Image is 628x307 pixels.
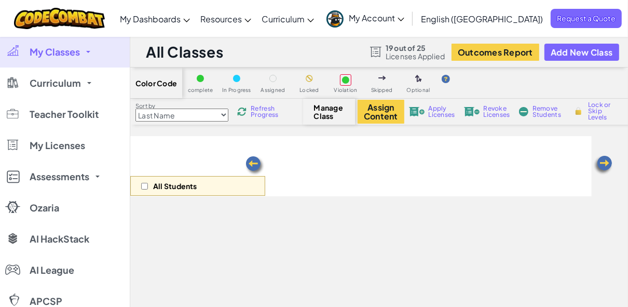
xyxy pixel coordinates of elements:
[30,47,80,57] span: My Classes
[593,155,613,176] img: Arrow_Left.png
[484,105,510,118] span: Revoke Licenses
[386,52,445,60] span: Licenses Applied
[321,2,409,35] a: My Account
[299,87,319,93] span: Locked
[135,79,177,87] span: Color Code
[429,105,455,118] span: Apply Licenses
[386,44,445,52] span: 19 out of 25
[588,102,619,121] span: Lock or Skip Levels
[262,14,305,24] span: Curriculum
[30,78,81,88] span: Curriculum
[442,75,450,83] img: IconHint.svg
[222,87,251,93] span: In Progress
[251,105,283,118] span: Refresh Progress
[135,102,228,110] label: Sort by
[30,141,85,150] span: My Licenses
[464,107,480,116] img: IconLicenseRevoke.svg
[573,106,584,116] img: IconLock.svg
[14,8,105,29] img: CodeCombat logo
[378,76,386,80] img: IconSkippedLevel.svg
[261,87,285,93] span: Assigned
[533,105,564,118] span: Remove Students
[195,5,256,33] a: Resources
[416,5,548,33] a: English ([GEOGRAPHIC_DATA])
[358,100,404,124] button: Assign Content
[188,87,213,93] span: complete
[314,103,345,120] span: Manage Class
[244,155,265,176] img: Arrow_Left.png
[452,44,539,61] button: Outcomes Report
[146,42,223,62] h1: All Classes
[120,14,181,24] span: My Dashboards
[334,87,357,93] span: Violation
[30,265,74,275] span: AI League
[409,107,425,116] img: IconLicenseApply.svg
[544,44,619,61] button: Add New Class
[237,107,247,116] img: IconReload.svg
[415,75,422,83] img: IconOptionalLevel.svg
[349,12,404,23] span: My Account
[115,5,195,33] a: My Dashboards
[519,107,528,116] img: IconRemoveStudents.svg
[551,9,622,28] a: Request a Quote
[326,10,344,28] img: avatar
[200,14,242,24] span: Resources
[256,5,319,33] a: Curriculum
[30,203,59,212] span: Ozaria
[371,87,393,93] span: Skipped
[30,234,89,244] span: AI HackStack
[153,182,197,190] p: All Students
[407,87,430,93] span: Optional
[30,110,99,119] span: Teacher Toolkit
[421,14,543,24] span: English ([GEOGRAPHIC_DATA])
[30,172,89,181] span: Assessments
